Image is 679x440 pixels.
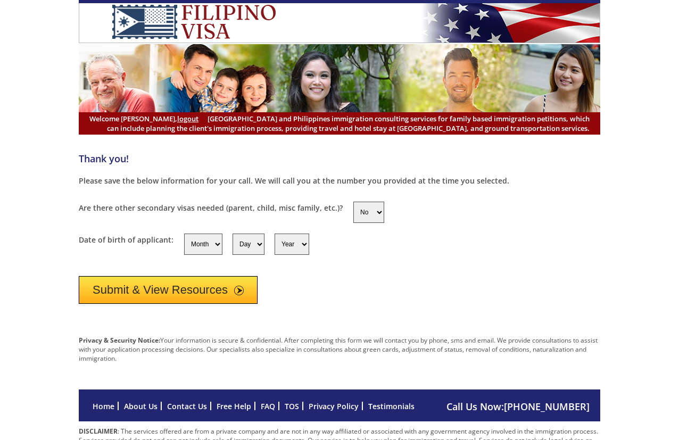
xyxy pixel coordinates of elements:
span: Call Us Now: [446,400,590,413]
a: Free Help [217,401,251,411]
span: [GEOGRAPHIC_DATA] and Philippines immigration consulting services for family based immigration pe... [89,114,590,133]
p: Please save the below information for your call. We will call you at the number you provided at t... [79,176,600,186]
a: Home [93,401,114,411]
a: TOS [285,401,299,411]
a: About Us [124,401,158,411]
button: Submit & View Resources [79,276,258,304]
a: Privacy Policy [309,401,359,411]
span: Welcome [PERSON_NAME], [89,114,198,123]
a: FAQ [261,401,275,411]
h4: Thank you! [79,152,600,165]
a: Testimonials [368,401,415,411]
a: logout [177,114,198,123]
strong: DISCLAIMER [79,427,118,436]
label: Are there other secondary visas needed (parent, child, misc family, etc.)? [79,203,343,213]
a: [PHONE_NUMBER] [504,400,590,413]
label: Date of birth of applicant: [79,235,173,245]
p: Your information is secure & confidential. After completing this form we will contact you by phon... [79,336,600,363]
strong: Privacy & Security Notice: [79,336,160,345]
a: Contact Us [167,401,207,411]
